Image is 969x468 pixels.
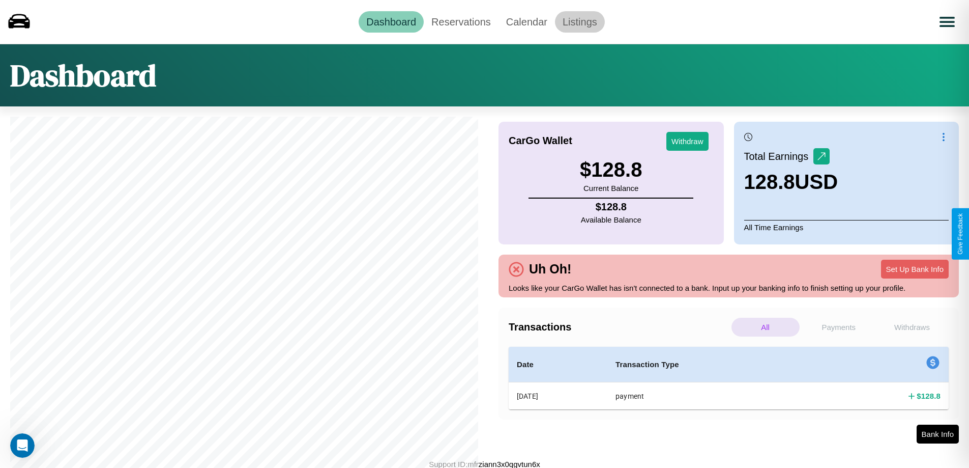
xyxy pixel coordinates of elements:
[744,147,814,166] p: Total Earnings
[498,11,555,33] a: Calendar
[424,11,498,33] a: Reservations
[957,213,964,255] div: Give Feedback
[744,171,838,194] h3: 128.8 USD
[744,220,949,234] p: All Time Earnings
[509,321,729,333] h4: Transactions
[509,382,607,410] th: [DATE]
[359,11,424,33] a: Dashboard
[666,132,709,151] button: Withdraw
[933,8,961,36] button: Open menu
[555,11,605,33] a: Listings
[10,54,156,96] h1: Dashboard
[805,318,873,337] p: Payments
[581,201,641,213] h4: $ 128.8
[581,213,641,227] p: Available Balance
[580,181,642,195] p: Current Balance
[731,318,800,337] p: All
[917,391,941,401] h4: $ 128.8
[615,359,808,371] h4: Transaction Type
[580,158,642,181] h3: $ 128.8
[509,347,949,409] table: simple table
[509,281,949,295] p: Looks like your CarGo Wallet has isn't connected to a bank. Input up your banking info to finish ...
[509,135,572,147] h4: CarGo Wallet
[917,425,959,444] button: Bank Info
[878,318,946,337] p: Withdraws
[10,433,35,458] iframe: Intercom live chat
[607,382,816,410] th: payment
[517,359,599,371] h4: Date
[524,262,576,277] h4: Uh Oh!
[881,260,949,279] button: Set Up Bank Info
